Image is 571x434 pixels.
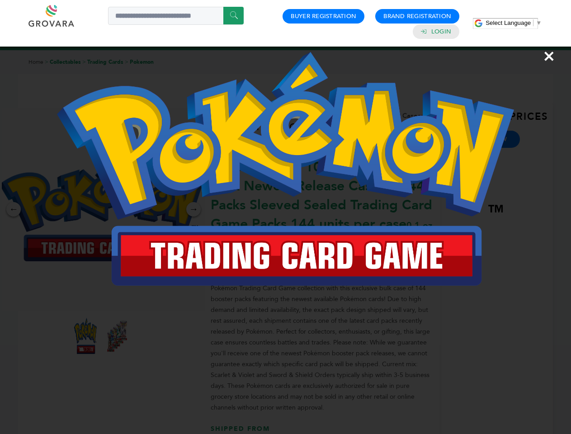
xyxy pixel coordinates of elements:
input: Search a product or brand... [108,7,244,25]
span: Select Language [486,19,531,26]
span: ▼ [536,19,542,26]
span: × [543,43,555,69]
a: Brand Registration [383,12,451,20]
a: Login [431,28,451,36]
a: Select Language​ [486,19,542,26]
img: Image Preview [57,52,514,286]
a: Buyer Registration [291,12,356,20]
